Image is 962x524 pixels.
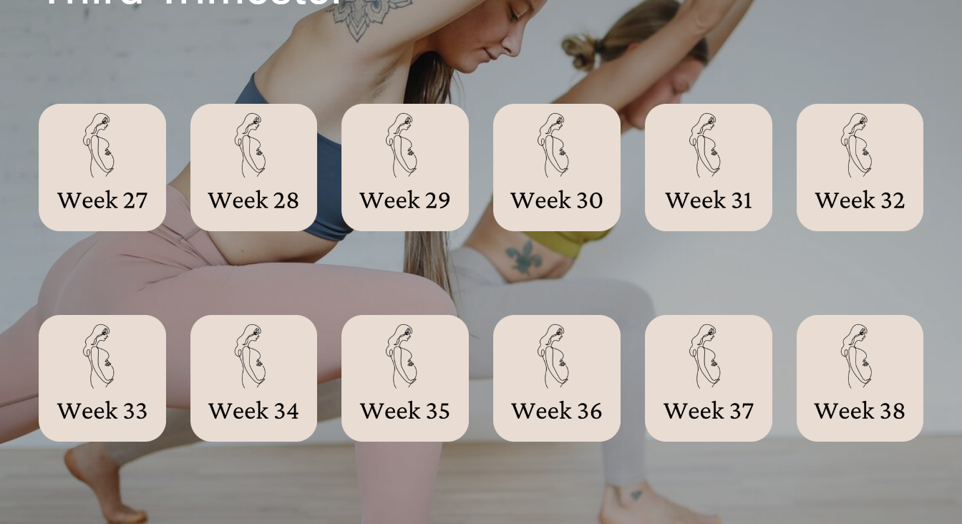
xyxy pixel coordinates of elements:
a: week 29.png [341,104,469,231]
a: week 36.png [493,315,621,442]
a: week 30.png [493,104,621,231]
a: week 34.png [190,315,318,442]
a: week 31.png [645,104,772,231]
a: week 32.png [797,104,924,231]
a: week 27.png [39,104,166,231]
a: week 28.png [190,104,318,231]
a: week 35.png [341,315,469,442]
a: week 37.png [645,315,772,442]
a: week 33.png [39,315,166,442]
a: week 38.png [797,315,924,442]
